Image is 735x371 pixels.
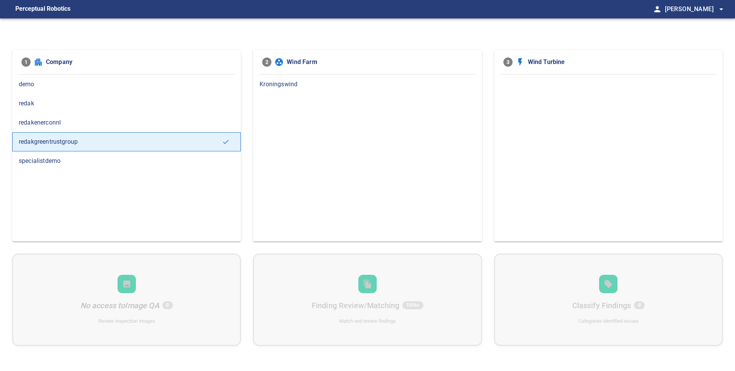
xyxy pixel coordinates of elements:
span: redak [19,99,234,108]
span: 2 [262,57,271,67]
span: Company [46,57,232,67]
span: arrow_drop_down [717,5,726,14]
span: specialistdemo [19,156,234,166]
div: redakenerconnl [12,113,241,132]
span: redakenerconnl [19,118,234,127]
span: demo [19,80,234,89]
span: person [653,5,662,14]
span: [PERSON_NAME] [665,4,726,15]
figcaption: Perceptual Robotics [15,3,70,15]
button: [PERSON_NAME] [662,2,726,17]
span: redakgreentrustgroup [19,137,222,146]
span: 1 [21,57,31,67]
div: specialistdemo [12,151,241,171]
div: redak [12,94,241,113]
div: demo [12,75,241,94]
span: Kroningswind [260,80,475,89]
span: Wind Turbine [528,57,714,67]
div: Kroningswind [253,75,482,94]
span: Wind Farm [287,57,472,67]
span: 3 [503,57,513,67]
div: redakgreentrustgroup [12,132,241,151]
